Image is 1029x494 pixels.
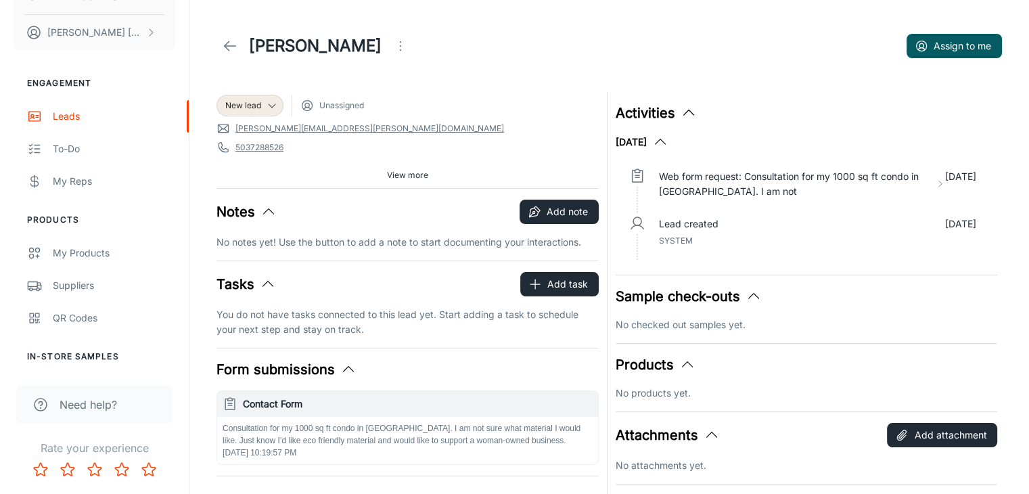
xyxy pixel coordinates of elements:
div: My Reps [53,174,175,189]
p: No attachments yet. [616,458,998,473]
button: Rate 1 star [27,456,54,483]
p: Rate your experience [11,440,178,456]
button: Products [616,355,695,375]
button: View more [382,165,434,185]
button: Add attachment [887,423,997,447]
button: Add task [520,272,599,296]
button: Open menu [387,32,414,60]
button: [PERSON_NAME] [PERSON_NAME] [14,15,175,50]
button: Sample check-outs [616,286,762,307]
span: [DATE] 10:19:57 PM [223,448,296,457]
p: No checked out samples yet. [616,317,998,332]
span: System [659,235,693,246]
button: Attachments [616,425,720,445]
div: My Products [53,246,175,261]
p: No notes yet! Use the button to add a note to start documenting your interactions. [216,235,599,250]
div: QR Codes [53,311,175,325]
p: [PERSON_NAME] [PERSON_NAME] [47,25,143,40]
button: Rate 5 star [135,456,162,483]
a: [PERSON_NAME][EMAIL_ADDRESS][PERSON_NAME][DOMAIN_NAME] [235,122,504,135]
button: Contact FormConsultation for my 1000 sq ft condo in [GEOGRAPHIC_DATA]. I am not sure what materia... [217,391,598,464]
a: 5037288526 [235,141,283,154]
p: Web form request: Consultation for my 1000 sq ft condo in [GEOGRAPHIC_DATA]. I am not [659,169,930,199]
p: [DATE] [944,169,976,199]
h6: Contact Form [243,397,593,411]
div: Leads [53,109,175,124]
p: You do not have tasks connected to this lead yet. Start adding a task to schedule your next step ... [216,307,599,337]
span: View more [387,169,428,181]
button: Rate 4 star [108,456,135,483]
button: Assign to me [907,34,1002,58]
span: Need help? [60,397,117,413]
button: Tasks [216,274,276,294]
div: New lead [216,95,283,116]
p: [DATE] [944,217,976,231]
button: [DATE] [616,134,668,150]
p: Lead created [659,217,718,231]
span: New lead [225,99,261,112]
span: Unassigned [319,99,364,112]
p: Consultation for my 1000 sq ft condo in [GEOGRAPHIC_DATA]. I am not sure what material I would li... [223,422,593,447]
button: Rate 3 star [81,456,108,483]
h1: [PERSON_NAME] [249,34,382,58]
button: Add note [520,200,599,224]
button: Rate 2 star [54,456,81,483]
button: Activities [616,103,697,123]
div: Suppliers [53,278,175,293]
div: To-do [53,141,175,156]
button: Notes [216,202,277,222]
p: No products yet. [616,386,998,401]
button: Form submissions [216,359,357,380]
